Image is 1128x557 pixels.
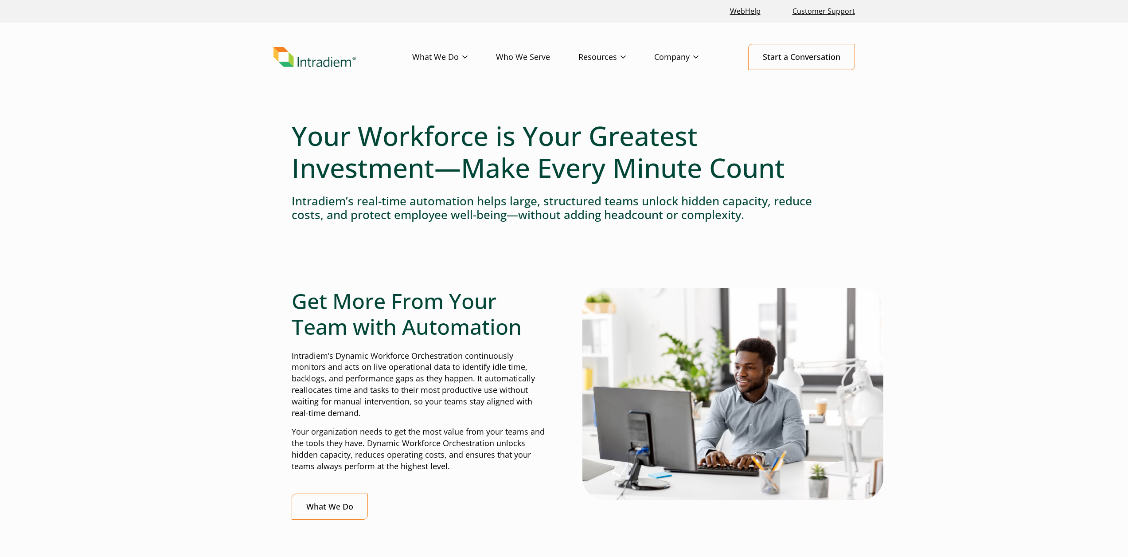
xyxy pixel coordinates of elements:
[412,44,496,70] a: What We Do
[578,44,654,70] a: Resources
[292,494,368,520] a: What We Do
[273,47,356,67] img: Intradiem
[789,2,859,21] a: Customer Support
[726,2,764,21] a: Link opens in a new window
[292,120,837,184] h1: Your Workforce is Your Greatest Investment—Make Every Minute Count
[748,44,855,70] a: Start a Conversation
[292,350,546,419] p: Intradiem’s Dynamic Workforce Orchestration continuously monitors and acts on live operational da...
[582,288,883,499] img: Man typing on computer with real-time automation
[654,44,727,70] a: Company
[292,194,837,222] h4: Intradiem’s real-time automation helps large, structured teams unlock hidden capacity, reduce cos...
[273,47,412,67] a: Link to homepage of Intradiem
[292,288,546,339] h2: Get More From Your Team with Automation
[496,44,578,70] a: Who We Serve
[292,426,546,472] p: Your organization needs to get the most value from your teams and the tools they have. Dynamic Wo...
